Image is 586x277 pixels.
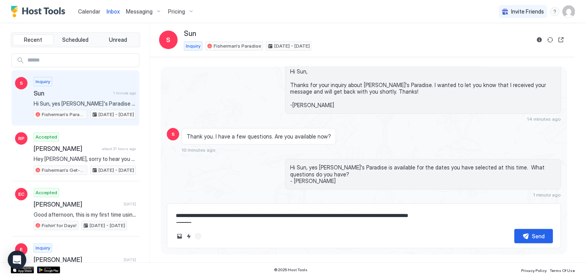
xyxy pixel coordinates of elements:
[550,268,575,273] span: Terms Of Use
[63,36,89,43] span: Scheduled
[42,167,85,174] span: Fisherman's Get-A-Way
[187,133,331,140] span: Thank you. I have a few questions. Are you available now?
[521,266,547,274] a: Privacy Policy
[175,232,184,241] button: Upload image
[182,147,216,153] span: 10 minutes ago
[511,8,544,15] span: Invite Friends
[99,167,134,174] span: [DATE] - [DATE]
[37,267,60,274] a: Google Play Store
[18,135,24,142] span: RP
[97,34,138,45] button: Unread
[172,131,175,138] span: S
[527,116,561,122] span: 14 minutes ago
[550,7,560,16] div: menu
[535,35,544,44] button: Reservation information
[186,43,200,50] span: Inquiry
[290,68,556,109] span: Hi Sun, Thanks for your inquiry about [PERSON_NAME]'s Paradise. I wanted to let you know that I r...
[99,111,134,118] span: [DATE] - [DATE]
[102,146,136,151] span: about 21 hours ago
[34,89,110,97] span: Sun
[109,36,127,43] span: Unread
[563,5,575,18] div: User profile
[290,164,556,185] span: Hi Sun, yes [PERSON_NAME]'s Paradise is available for the dates you have selected at this time. W...
[274,267,308,272] span: © 2025 Host Tools
[274,43,310,50] span: [DATE] - [DATE]
[13,34,54,45] button: Recent
[8,251,26,269] div: Open Intercom Messenger
[20,80,23,87] span: S
[78,7,100,15] a: Calendar
[168,8,185,15] span: Pricing
[78,8,100,15] span: Calendar
[546,35,555,44] button: Sync reservation
[34,156,136,162] span: Hey [PERSON_NAME], sorry to hear you had to leave early. Hope you had a good fishing tournament a...
[124,202,136,207] span: [DATE]
[214,43,261,50] span: Fisherman's Paradise
[557,35,566,44] button: Open reservation
[166,35,171,44] span: S
[42,111,85,118] span: Fisherman's Paradise
[18,191,24,198] span: EC
[11,6,69,17] a: Host Tools Logo
[20,246,23,253] span: E
[24,36,42,43] span: Recent
[24,54,139,67] input: Input Field
[11,32,140,47] div: tab-group
[55,34,96,45] button: Scheduled
[184,29,196,38] span: Sun
[36,133,57,140] span: Accepted
[36,189,57,196] span: Accepted
[36,245,50,251] span: Inquiry
[107,7,120,15] a: Inbox
[126,8,153,15] span: Messaging
[550,266,575,274] a: Terms Of Use
[34,256,121,263] span: [PERSON_NAME]
[532,232,545,240] div: Send
[11,267,34,274] a: App Store
[521,268,547,273] span: Privacy Policy
[533,192,561,198] span: 1 minute ago
[34,100,136,107] span: Hi Sun, yes [PERSON_NAME]'s Paradise is available for the dates you have selected at this time. W...
[36,78,50,85] span: Inquiry
[124,257,136,262] span: [DATE]
[34,145,99,152] span: [PERSON_NAME]
[34,211,136,218] span: Good afternoon, this is my first time using air bnb. While selecting dates it's tells me the amou...
[90,222,125,229] span: [DATE] - [DATE]
[184,232,194,241] button: Quick reply
[42,222,76,229] span: Fishin' for Days!
[34,200,121,208] span: [PERSON_NAME]
[107,8,120,15] span: Inbox
[515,229,553,243] button: Send
[113,91,136,96] span: 1 minute ago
